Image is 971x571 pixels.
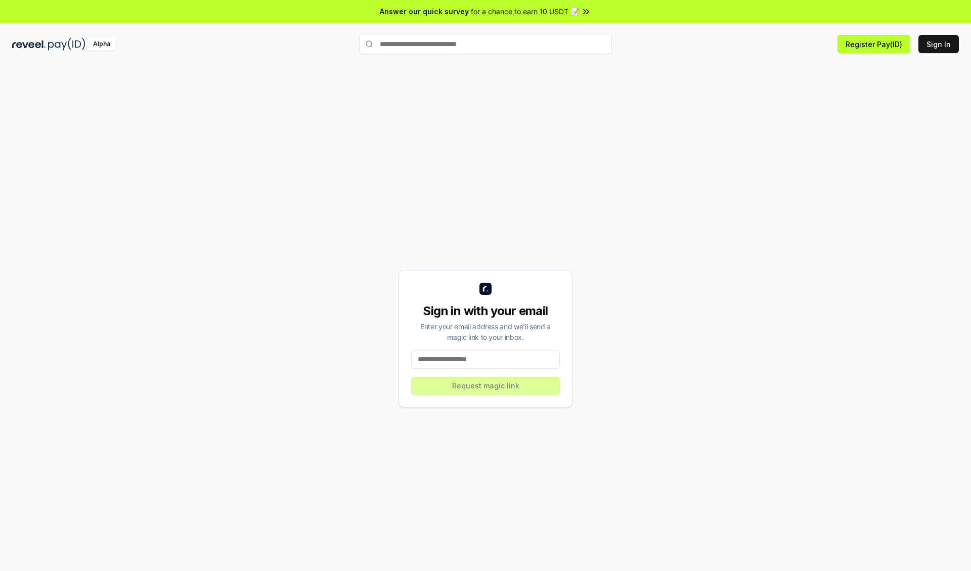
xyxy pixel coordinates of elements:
span: Answer our quick survey [380,6,469,17]
button: Register Pay(ID) [837,35,910,53]
div: Sign in with your email [411,303,560,319]
img: pay_id [48,38,85,51]
div: Enter your email address and we’ll send a magic link to your inbox. [411,321,560,342]
div: Alpha [87,38,116,51]
img: reveel_dark [12,38,46,51]
img: logo_small [479,283,492,295]
button: Sign In [918,35,959,53]
span: for a chance to earn 10 USDT 📝 [471,6,579,17]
